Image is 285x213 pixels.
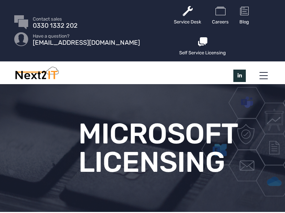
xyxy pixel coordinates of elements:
[33,40,140,45] span: [EMAIL_ADDRESS][DOMAIN_NAME]
[179,31,226,62] a: Self Service Licensing
[78,120,207,176] h1: Microsoft Licensing
[33,17,78,28] a: Contact sales 0330 1332 202
[33,34,140,38] span: Have a question?
[33,17,78,21] span: Contact sales
[33,34,140,45] a: Have a question? [EMAIL_ADDRESS][DOMAIN_NAME]
[14,67,59,83] img: Next2IT
[33,23,78,28] span: 0330 1332 202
